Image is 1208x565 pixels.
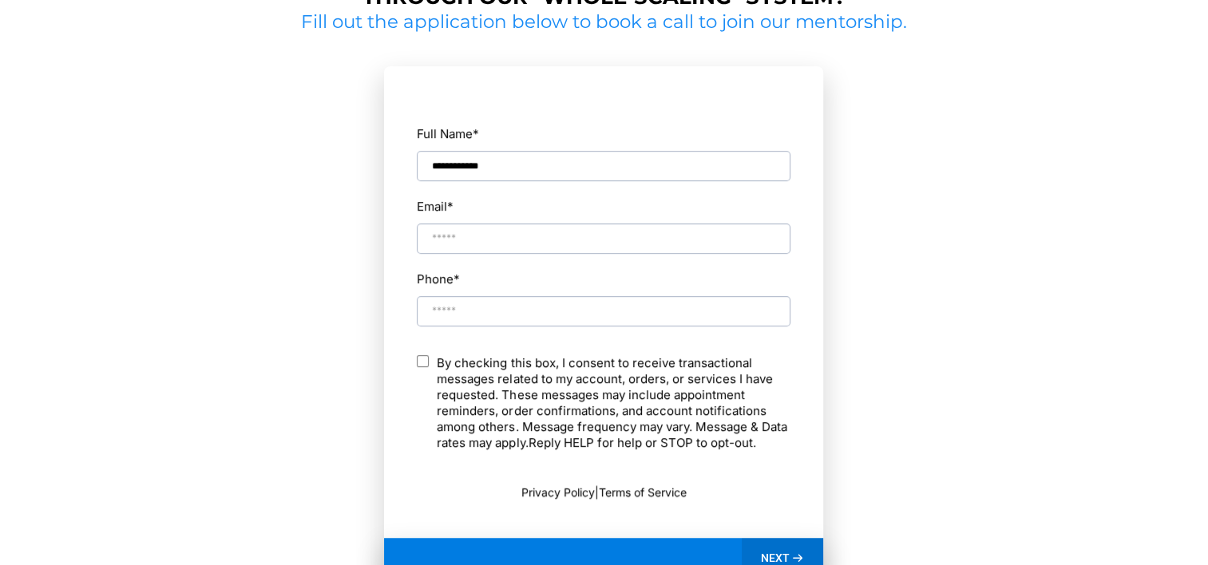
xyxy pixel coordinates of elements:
span: NEXT [761,551,790,565]
h2: Fill out the application below to book a call to join our mentorship. [295,10,913,34]
a: Terms of Service [599,485,687,499]
p: By checking this box, I consent to receive transactional messages related to my account, orders, ... [437,355,790,451]
a: Privacy Policy [521,485,595,499]
p: | [417,484,790,500]
label: Email [417,196,453,217]
label: Full Name [417,123,790,144]
label: Phone [417,268,790,290]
